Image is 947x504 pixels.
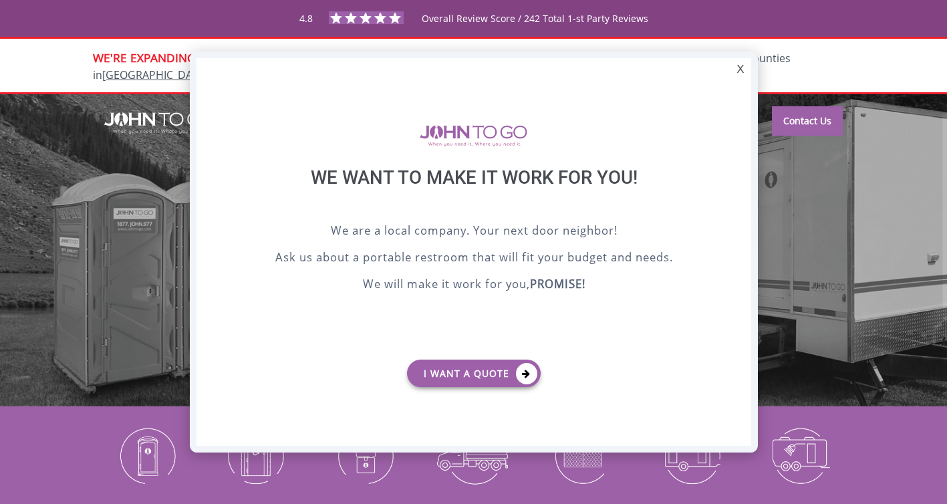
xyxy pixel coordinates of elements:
b: PROMISE! [529,276,585,291]
p: We are a local company. Your next door neighbor! [230,222,718,242]
button: Live Chat [894,451,947,504]
p: We will make it work for you, [230,275,718,295]
a: I want a Quote [407,360,541,387]
img: logo of viptogo [420,125,527,146]
div: We want to make it work for you! [230,166,718,222]
div: X [730,58,751,81]
p: Ask us about a portable restroom that will fit your budget and needs. [230,249,718,269]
